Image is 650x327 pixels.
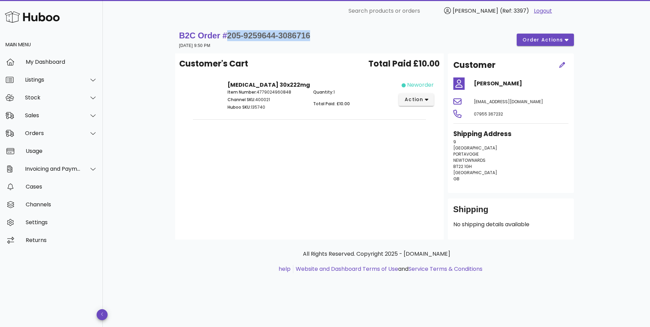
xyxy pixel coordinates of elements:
[399,94,434,106] button: action
[368,58,440,70] span: Total Paid £10.00
[228,104,251,110] span: Huboo SKU:
[26,148,97,154] div: Usage
[228,104,305,110] p: 135740
[534,7,552,15] a: Logout
[453,145,497,151] span: [GEOGRAPHIC_DATA]
[228,97,305,103] p: 400021
[500,7,529,15] span: (Ref: 3397)
[407,81,434,89] div: neworder
[408,265,482,273] a: Service Terms & Conditions
[474,80,568,88] h4: [PERSON_NAME]
[313,89,391,95] p: 1
[227,31,310,40] span: 205-9259644-3086716
[25,94,81,101] div: Stock
[522,36,563,44] span: order actions
[26,219,97,226] div: Settings
[179,58,248,70] span: Customer's Cart
[25,166,81,172] div: Invoicing and Payments
[228,89,257,95] span: Item Number:
[474,99,543,105] span: [EMAIL_ADDRESS][DOMAIN_NAME]
[404,96,424,103] span: action
[228,97,255,102] span: Channel SKU:
[453,59,495,71] h2: Customer
[293,265,482,273] li: and
[228,81,310,89] strong: [MEDICAL_DATA] 30x222mg
[179,43,210,48] small: [DATE] 9:50 PM
[26,59,97,65] div: My Dashboard
[453,163,472,169] span: BT22 1GH
[26,237,97,243] div: Returns
[453,139,456,145] span: 9
[453,204,568,220] div: Shipping
[5,10,60,24] img: Huboo Logo
[453,157,486,163] span: NEWTOWNARDS
[474,111,503,117] span: 07955 367232
[25,130,81,136] div: Orders
[453,176,459,182] span: GB
[313,101,350,107] span: Total Paid: £10.00
[181,250,573,258] p: All Rights Reserved. Copyright 2025 - [DOMAIN_NAME]
[26,183,97,190] div: Cases
[179,31,310,40] strong: B2C Order #
[453,220,568,229] p: No shipping details available
[453,7,498,15] span: [PERSON_NAME]
[25,112,81,119] div: Sales
[453,129,568,139] h3: Shipping Address
[279,265,291,273] a: help
[453,151,479,157] span: PORTAVOGIE
[517,34,574,46] button: order actions
[313,89,333,95] span: Quantity:
[228,89,305,95] p: 4779024960848
[26,201,97,208] div: Channels
[453,170,497,175] span: [GEOGRAPHIC_DATA]
[296,265,398,273] a: Website and Dashboard Terms of Use
[25,76,81,83] div: Listings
